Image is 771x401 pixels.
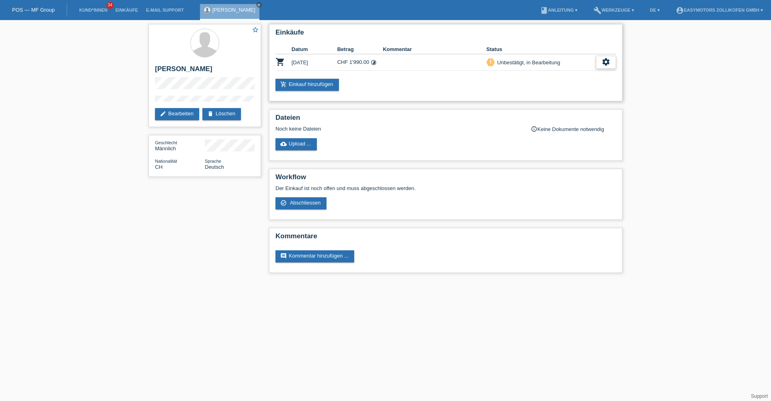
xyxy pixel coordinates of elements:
[337,45,383,54] th: Betrag
[275,185,616,191] p: Der Einkauf ist noch offen und muss abgeschlossen werden.
[106,2,114,9] span: 34
[495,58,560,67] div: Unbestätigt, in Bearbeitung
[207,110,214,117] i: delete
[275,250,354,262] a: commentKommentar hinzufügen ...
[371,59,377,65] i: 24 Raten
[252,26,259,33] i: star_border
[111,8,142,12] a: Einkäufe
[676,6,684,14] i: account_circle
[486,45,596,54] th: Status
[280,81,287,88] i: add_shopping_cart
[155,139,205,151] div: Männlich
[292,54,337,71] td: [DATE]
[536,8,581,12] a: bookAnleitung ▾
[280,200,287,206] i: check_circle_outline
[155,159,177,164] span: Nationalität
[155,164,163,170] span: Schweiz
[540,6,548,14] i: book
[75,8,111,12] a: Kund*innen
[337,54,383,71] td: CHF 1'990.00
[275,126,521,132] div: Noch keine Dateien
[205,159,221,164] span: Sprache
[594,6,602,14] i: build
[275,138,317,150] a: cloud_uploadUpload ...
[488,59,494,65] i: priority_high
[531,126,537,132] i: info_outline
[202,108,241,120] a: deleteLöschen
[275,57,285,67] i: POSP00026120
[589,8,638,12] a: buildWerkzeuge ▾
[290,200,321,206] span: Abschliessen
[275,29,616,41] h2: Einkäufe
[12,7,55,13] a: POS — MF Group
[275,197,326,209] a: check_circle_outline Abschliessen
[280,253,287,259] i: comment
[205,164,224,170] span: Deutsch
[256,2,262,8] a: close
[155,65,255,77] h2: [PERSON_NAME]
[646,8,664,12] a: DE ▾
[602,57,610,66] i: settings
[383,45,486,54] th: Kommentar
[160,110,166,117] i: edit
[257,3,261,7] i: close
[142,8,188,12] a: E-Mail Support
[252,26,259,35] a: star_border
[275,232,616,244] h2: Kommentare
[275,114,616,126] h2: Dateien
[155,140,177,145] span: Geschlecht
[275,79,339,91] a: add_shopping_cartEinkauf hinzufügen
[751,393,768,399] a: Support
[672,8,767,12] a: account_circleEasymotors Zollikofen GmbH ▾
[280,141,287,147] i: cloud_upload
[292,45,337,54] th: Datum
[212,7,255,13] a: [PERSON_NAME]
[531,126,616,132] div: Keine Dokumente notwendig
[155,108,199,120] a: editBearbeiten
[275,173,616,185] h2: Workflow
